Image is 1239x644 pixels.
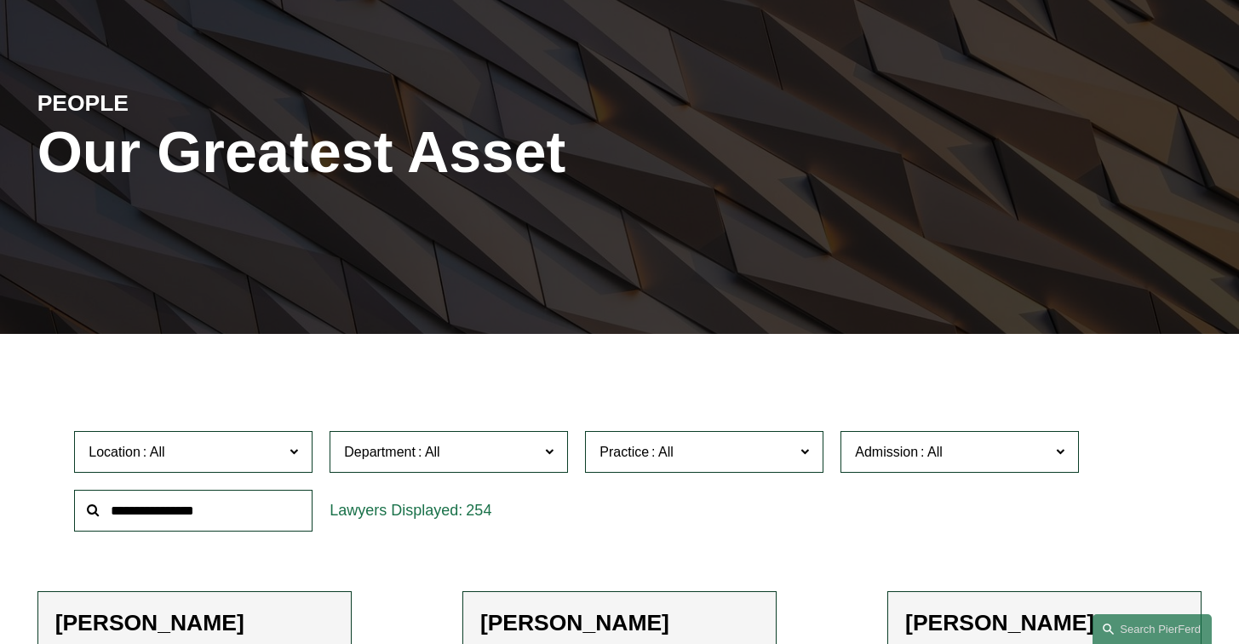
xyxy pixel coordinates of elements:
[89,445,141,459] span: Location
[855,445,918,459] span: Admission
[480,609,759,636] h2: [PERSON_NAME]
[37,118,814,185] h1: Our Greatest Asset
[55,609,334,636] h2: [PERSON_NAME]
[1093,614,1212,644] a: Search this site
[344,445,416,459] span: Department
[37,89,329,118] h4: PEOPLE
[599,445,649,459] span: Practice
[905,609,1184,636] h2: [PERSON_NAME]
[466,502,491,519] span: 254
